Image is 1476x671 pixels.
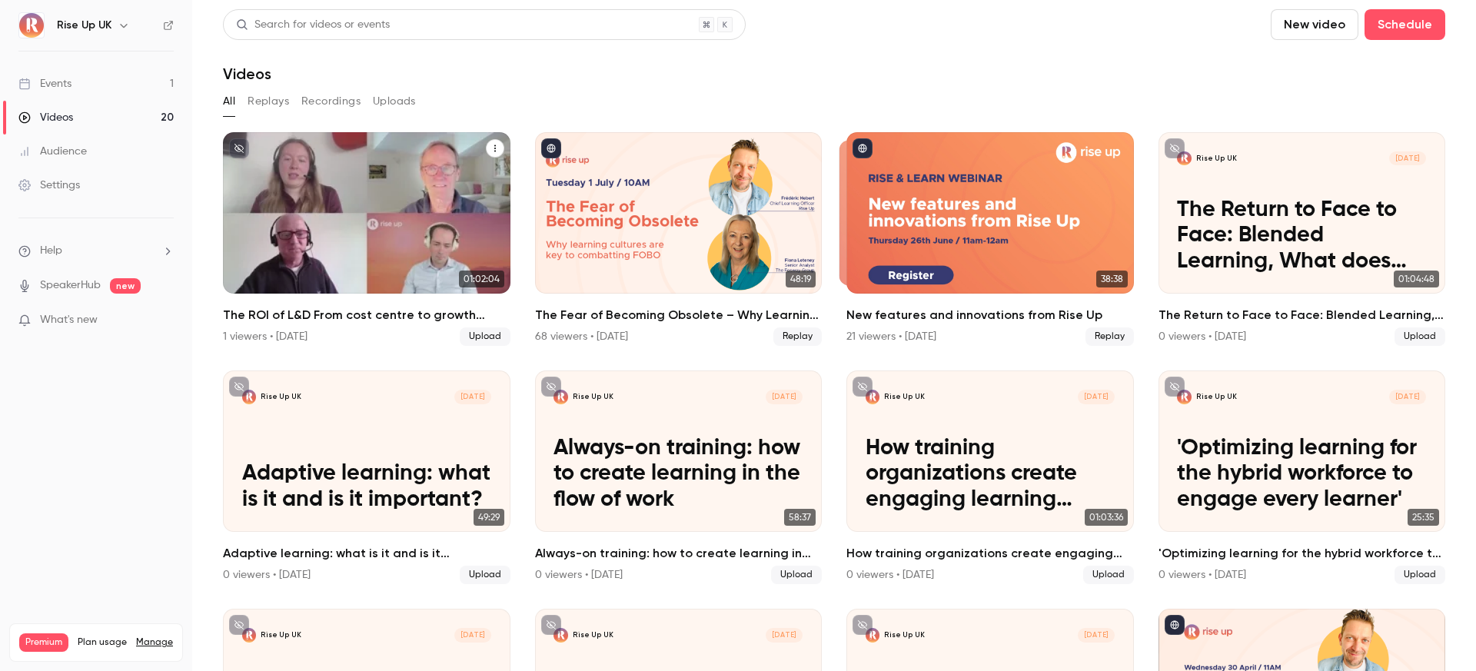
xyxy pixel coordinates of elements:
[261,630,301,640] p: Rise Up UK
[1159,132,1446,346] li: The Return to Face to Face: Blended Learning, What does that look like Post-Covid
[1159,329,1246,344] div: 0 viewers • [DATE]
[846,306,1134,324] h2: New features and innovations from Rise Up
[136,636,173,649] a: Manage
[535,544,823,563] h2: Always-on training: how to create learning in the flow of work
[1159,370,1446,584] li: 'Optimizing learning for the hybrid workforce to engage every learner'
[771,566,822,584] span: Upload
[846,370,1134,584] li: How training organizations create engaging learning experiences for their clients
[773,327,822,346] span: Replay
[866,628,879,642] img: Achieve Personalised Learning Through Adaptive Intelligence
[1395,566,1445,584] span: Upload
[1096,271,1128,287] span: 38:38
[248,89,289,114] button: Replays
[40,243,62,259] span: Help
[846,132,1134,346] a: 38:3838:38New features and innovations from Rise Up21 viewers • [DATE]Replay
[541,377,561,397] button: unpublished
[223,567,311,583] div: 0 viewers • [DATE]
[19,13,44,38] img: Rise Up UK
[18,144,87,159] div: Audience
[1177,198,1426,275] p: The Return to Face to Face: Blended Learning, What does that look like Post-Covid
[57,18,111,33] h6: Rise Up UK
[223,132,510,346] li: The ROI of L&D From cost centre to growth engine
[223,370,510,584] li: Adaptive learning: what is it and is it important?
[19,633,68,652] span: Premium
[573,630,613,640] p: Rise Up UK
[460,566,510,584] span: Upload
[1085,509,1128,526] span: 01:03:36
[110,278,141,294] span: new
[1085,327,1134,346] span: Replay
[474,509,504,526] span: 49:29
[1389,151,1426,165] span: [DATE]
[866,390,879,404] img: How training organizations create engaging learning experiences for their clients
[460,327,510,346] span: Upload
[223,65,271,83] h1: Videos
[1078,390,1115,404] span: [DATE]
[553,390,567,404] img: Always-on training: how to create learning in the flow of work
[1271,9,1358,40] button: New video
[535,329,628,344] div: 68 viewers • [DATE]
[541,615,561,635] button: unpublished
[535,306,823,324] h2: The Fear of Becoming Obsolete – Why Learning Cultures are Key to Combatting FOBO
[1159,370,1446,584] a: 'Optimizing learning for the hybrid workforce to engage every learner'Rise Up UK[DATE]'Optimizing...
[1165,138,1185,158] button: unpublished
[846,370,1134,584] a: How training organizations create engaging learning experiences for their clientsRise Up UK[DATE]...
[229,615,249,635] button: unpublished
[18,243,174,259] li: help-dropdown-opener
[846,544,1134,563] h2: How training organizations create engaging learning experiences for their clients
[1177,390,1191,404] img: 'Optimizing learning for the hybrid workforce to engage every learner'
[223,329,307,344] div: 1 viewers • [DATE]
[766,628,803,642] span: [DATE]
[223,370,510,584] a: Adaptive learning: what is it and is it important?Rise Up UK[DATE]Adaptive learning: what is it a...
[1159,306,1446,324] h2: The Return to Face to Face: Blended Learning, What does that look like Post-Covid
[261,392,301,402] p: Rise Up UK
[1159,132,1446,346] a: The Return to Face to Face: Blended Learning, What does that look like Post-CovidRise Up UK[DATE]...
[1078,628,1115,642] span: [DATE]
[573,392,613,402] p: Rise Up UK
[18,76,71,91] div: Events
[1196,392,1237,402] p: Rise Up UK
[454,390,491,404] span: [DATE]
[223,544,510,563] h2: Adaptive learning: what is it and is it important?
[18,178,80,193] div: Settings
[1408,509,1439,526] span: 25:35
[373,89,416,114] button: Uploads
[1159,567,1246,583] div: 0 viewers • [DATE]
[846,329,936,344] div: 21 viewers • [DATE]
[1196,154,1237,164] p: Rise Up UK
[155,314,174,327] iframe: Noticeable Trigger
[229,377,249,397] button: unpublished
[535,132,823,346] a: 48:19The Fear of Becoming Obsolete – Why Learning Cultures are Key to Combatting FOBO68 viewers •...
[242,628,256,642] img: Introducing generative AI to your learning strategy - a conversation with Fosway
[1083,566,1134,584] span: Upload
[853,138,873,158] button: published
[40,277,101,294] a: SpeakerHub
[1395,327,1445,346] span: Upload
[223,9,1445,662] section: Videos
[553,436,803,513] p: Always-on training: how to create learning in the flow of work
[1165,377,1185,397] button: unpublished
[553,628,567,642] img: Simplify The Decision -Choosing the Right Learning System for Your Business
[535,370,823,584] a: Always-on training: how to create learning in the flow of workRise Up UK[DATE]Always-on training:...
[853,377,873,397] button: unpublished
[459,271,504,287] span: 01:02:04
[18,110,73,125] div: Videos
[535,132,823,346] li: The Fear of Becoming Obsolete – Why Learning Cultures are Key to Combatting FOBO
[535,567,623,583] div: 0 viewers • [DATE]
[535,370,823,584] li: Always-on training: how to create learning in the flow of work
[223,132,510,346] a: 01:02:04The ROI of L&D From cost centre to growth engine1 viewers • [DATE]Upload
[784,509,816,526] span: 58:37
[236,17,390,33] div: Search for videos or events
[884,392,925,402] p: Rise Up UK
[866,436,1115,513] p: How training organizations create engaging learning experiences for their clients
[1177,436,1426,513] p: 'Optimizing learning for the hybrid workforce to engage every learner'
[766,390,803,404] span: [DATE]
[1394,271,1439,287] span: 01:04:48
[786,271,816,287] span: 48:19
[846,132,1134,346] li: New features and innovations from Rise Up
[229,138,249,158] button: unpublished
[454,628,491,642] span: [DATE]
[846,567,934,583] div: 0 viewers • [DATE]
[223,89,235,114] button: All
[1177,151,1191,165] img: The Return to Face to Face: Blended Learning, What does that look like Post-Covid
